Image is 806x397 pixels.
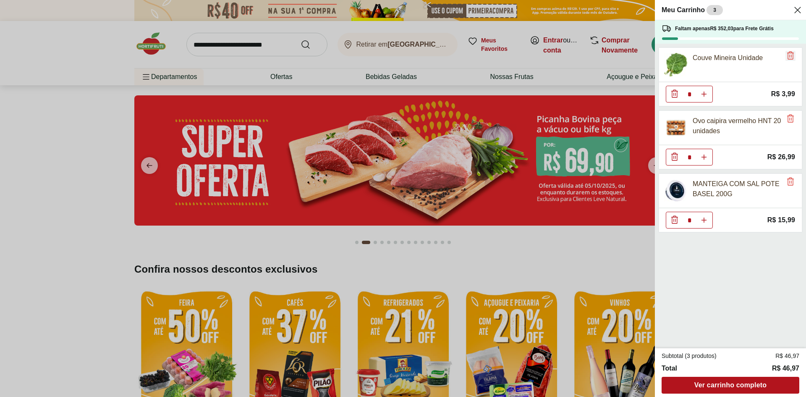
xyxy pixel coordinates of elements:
[707,5,723,15] div: 3
[662,352,717,360] span: Subtotal (3 produtos)
[666,212,683,229] button: Diminuir Quantidade
[664,179,688,202] img: Principal
[693,116,782,136] div: Ovo caipira vermelho HNT 20 unidades
[775,352,799,360] span: R$ 46,97
[675,25,774,32] span: Faltam apenas R$ 352,03 para Frete Grátis
[785,51,796,61] button: Remove
[785,177,796,187] button: Remove
[767,151,795,163] span: R$ 26,99
[785,114,796,124] button: Remove
[771,88,795,100] span: R$ 3,99
[693,53,763,63] div: Couve Mineira Unidade
[696,86,712,103] button: Aumentar Quantidade
[683,149,696,165] input: Quantidade Atual
[767,214,795,226] span: R$ 15,99
[666,149,683,166] button: Diminuir Quantidade
[694,382,767,389] span: Ver carrinho completo
[696,212,712,229] button: Aumentar Quantidade
[666,86,683,103] button: Diminuir Quantidade
[683,86,696,102] input: Quantidade Atual
[662,5,723,15] h2: Meu Carrinho
[662,363,677,373] span: Total
[693,179,782,199] div: MANTEIGA COM SAL POTE BASEL 200G
[664,53,688,76] img: Couve Mineira Unidade
[696,149,712,166] button: Aumentar Quantidade
[772,363,799,373] span: R$ 46,97
[662,377,799,394] a: Ver carrinho completo
[683,212,696,228] input: Quantidade Atual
